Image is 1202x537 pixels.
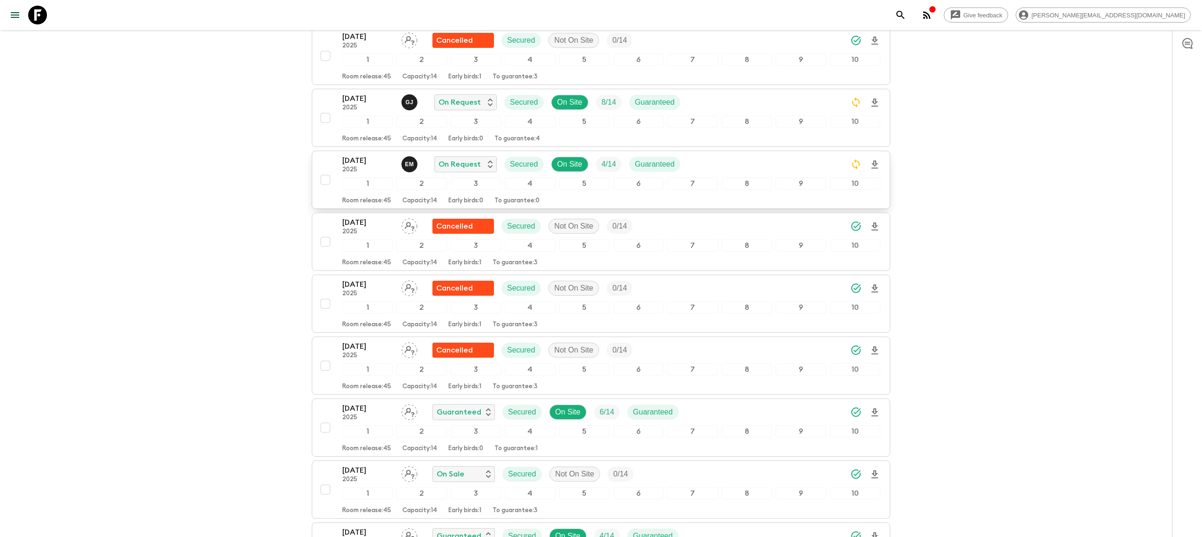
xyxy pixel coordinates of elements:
[850,35,862,46] svg: Synced Successfully
[869,221,880,232] svg: Download Onboarding
[555,468,594,480] p: Not On Site
[405,161,414,168] p: E M
[342,301,393,314] div: 1
[722,177,772,190] div: 8
[548,219,600,234] div: Not On Site
[613,239,663,252] div: 6
[559,239,609,252] div: 5
[401,345,417,353] span: Assign pack leader
[555,407,580,418] p: On Site
[891,6,910,24] button: search adventures
[342,228,394,236] p: 2025
[508,407,536,418] p: Secured
[342,115,393,128] div: 1
[869,407,880,418] svg: Download Onboarding
[612,221,627,232] p: 0 / 14
[555,221,593,232] p: Not On Site
[850,159,862,170] svg: Sync Required - Changes detected
[401,221,417,229] span: Assign pack leader
[432,219,494,234] div: Flash Pack cancellation
[869,97,880,108] svg: Download Onboarding
[601,159,616,170] p: 4 / 14
[405,99,413,106] p: G J
[396,425,447,437] div: 2
[776,177,826,190] div: 9
[432,33,494,48] div: Flash Pack cancellation
[722,239,772,252] div: 8
[342,239,393,252] div: 1
[401,469,417,476] span: Assign pack leader
[437,407,481,418] p: Guaranteed
[402,73,437,81] p: Capacity: 14
[342,177,393,190] div: 1
[722,363,772,376] div: 8
[635,97,675,108] p: Guaranteed
[667,115,717,128] div: 7
[722,115,772,128] div: 8
[555,283,593,294] p: Not On Site
[850,283,862,294] svg: Synced Successfully
[396,54,447,66] div: 2
[559,363,609,376] div: 5
[830,115,880,128] div: 10
[830,425,880,437] div: 10
[401,94,419,110] button: GJ
[402,135,437,143] p: Capacity: 14
[667,301,717,314] div: 7
[437,468,464,480] p: On Sale
[612,35,627,46] p: 0 / 14
[613,487,663,499] div: 6
[776,487,826,499] div: 9
[613,425,663,437] div: 6
[557,159,582,170] p: On Site
[312,89,890,147] button: [DATE]2025Gerald JohnOn RequestSecuredOn SiteTrip FillGuaranteed12345678910Room release:45Capacit...
[559,115,609,128] div: 5
[505,425,555,437] div: 4
[559,487,609,499] div: 5
[342,155,394,166] p: [DATE]
[342,290,394,298] p: 2025
[607,343,632,358] div: Trip Fill
[402,259,437,267] p: Capacity: 14
[555,35,593,46] p: Not On Site
[493,507,538,514] p: To guarantee: 3
[613,301,663,314] div: 6
[451,301,501,314] div: 3
[633,407,673,418] p: Guaranteed
[505,177,555,190] div: 4
[312,399,890,457] button: [DATE]2025Assign pack leaderGuaranteedSecuredOn SiteTrip FillGuaranteed12345678910Room release:45...
[505,115,555,128] div: 4
[342,414,394,422] p: 2025
[448,445,483,453] p: Early birds: 0
[493,73,538,81] p: To guarantee: 3
[436,221,473,232] p: Cancelled
[401,35,417,43] span: Assign pack leader
[776,54,826,66] div: 9
[402,197,437,205] p: Capacity: 14
[402,321,437,329] p: Capacity: 14
[342,166,394,174] p: 2025
[507,35,535,46] p: Secured
[448,73,481,81] p: Early birds: 1
[342,321,391,329] p: Room release: 45
[830,363,880,376] div: 10
[342,507,391,514] p: Room release: 45
[396,487,447,499] div: 2
[869,469,880,480] svg: Download Onboarding
[548,343,600,358] div: Not On Site
[501,281,541,296] div: Secured
[396,177,447,190] div: 2
[869,345,880,356] svg: Download Onboarding
[396,239,447,252] div: 2
[493,321,538,329] p: To guarantee: 3
[958,12,1008,19] span: Give feedback
[501,219,541,234] div: Secured
[396,301,447,314] div: 2
[613,115,663,128] div: 6
[850,221,862,232] svg: Synced Successfully
[548,281,600,296] div: Not On Site
[401,156,419,172] button: EM
[432,281,494,296] div: Flash Pack cancellation
[594,405,620,420] div: Trip Fill
[342,476,394,483] p: 2025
